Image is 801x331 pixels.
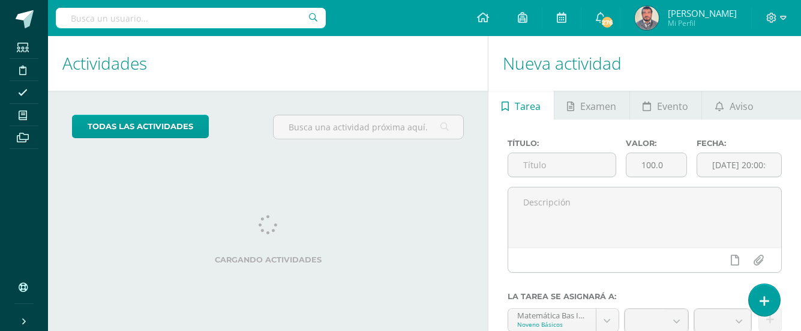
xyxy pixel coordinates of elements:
[554,91,629,120] a: Examen
[730,92,754,121] span: Aviso
[508,292,782,301] label: La tarea se asignará a:
[508,139,616,148] label: Título:
[580,92,616,121] span: Examen
[72,115,209,138] a: todas las Actividades
[626,153,686,177] input: Puntos máximos
[601,16,614,29] span: 276
[702,91,766,120] a: Aviso
[503,36,787,91] h1: Nueva actividad
[668,7,737,19] span: [PERSON_NAME]
[508,153,616,177] input: Título
[630,91,701,120] a: Evento
[274,115,464,139] input: Busca una actividad próxima aquí...
[697,139,782,148] label: Fecha:
[56,8,326,28] input: Busca un usuario...
[515,92,541,121] span: Tarea
[517,320,587,329] div: Noveno Básicos
[517,309,587,320] div: Matemática Bas III 'A'
[488,91,553,120] a: Tarea
[626,139,687,148] label: Valor:
[668,18,737,28] span: Mi Perfil
[657,92,688,121] span: Evento
[62,36,473,91] h1: Actividades
[72,255,464,264] label: Cargando actividades
[697,153,781,177] input: Fecha de entrega
[635,6,659,30] img: e99d45d6e0e55865ab0456bb17418cba.png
